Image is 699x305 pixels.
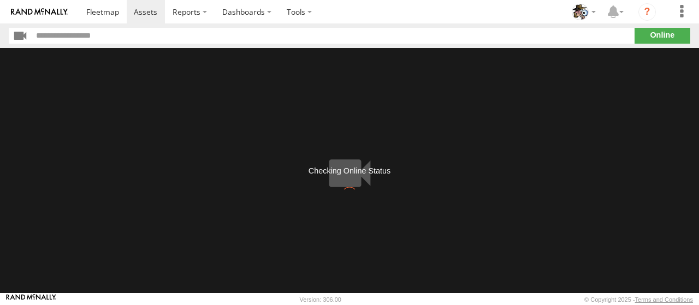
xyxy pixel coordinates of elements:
[6,294,56,305] a: Visit our Website
[638,3,656,21] i: ?
[11,8,68,16] img: rand-logo.svg
[584,296,693,303] div: © Copyright 2025 -
[635,296,693,303] a: Terms and Conditions
[568,4,600,20] div: Scott Bennett
[300,296,341,303] div: Version: 306.00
